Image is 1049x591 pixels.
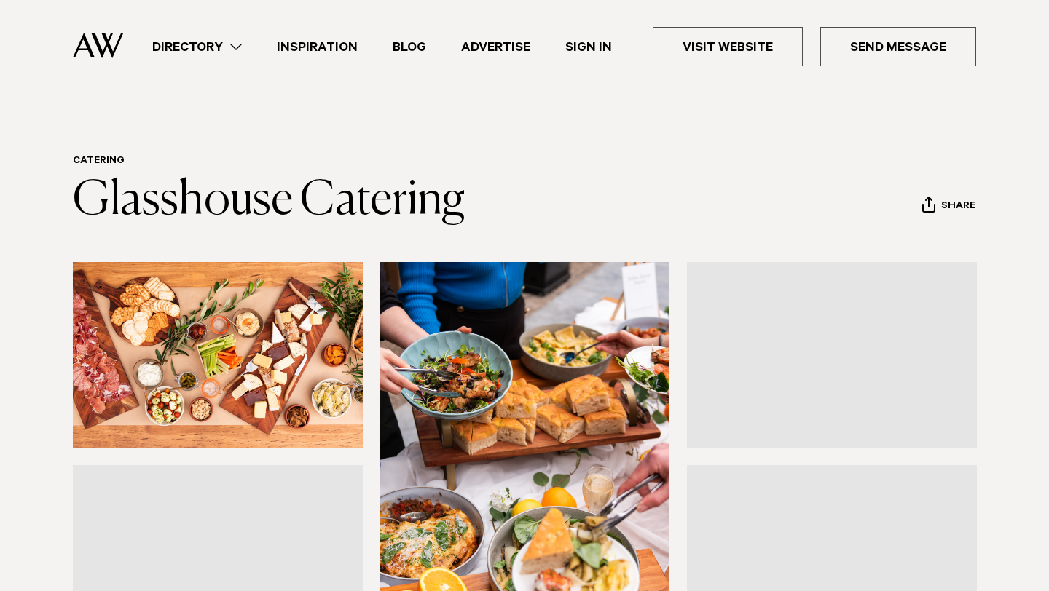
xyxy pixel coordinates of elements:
a: Blog [375,37,444,57]
a: Sign In [548,37,629,57]
img: Auckland Weddings Logo [73,33,123,58]
a: Glasshouse Catering [73,178,465,224]
button: Share [922,196,976,218]
a: Advertise [444,37,548,57]
a: Visit Website [653,27,803,66]
a: Inspiration [259,37,375,57]
a: Directory [135,37,259,57]
span: Share [941,200,975,214]
a: Catering [73,156,125,167]
a: Send Message [820,27,976,66]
